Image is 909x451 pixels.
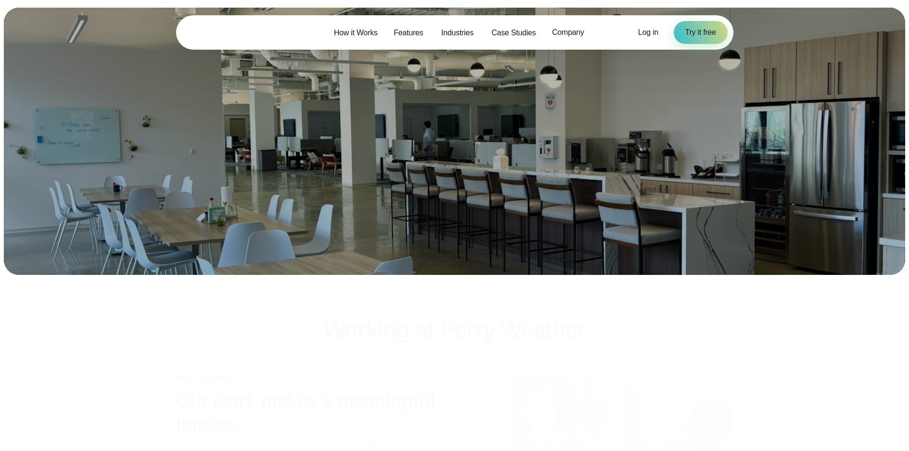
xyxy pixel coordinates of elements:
[491,27,536,39] span: Case Studies
[638,27,658,38] a: Log in
[326,23,386,42] a: How it Works
[483,23,544,42] a: Case Studies
[674,21,728,44] a: Try it free
[394,27,423,39] span: Features
[638,28,658,36] span: Log in
[685,27,716,38] span: Try it free
[334,27,378,39] span: How it Works
[552,27,584,38] span: Company
[441,27,473,39] span: Industries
